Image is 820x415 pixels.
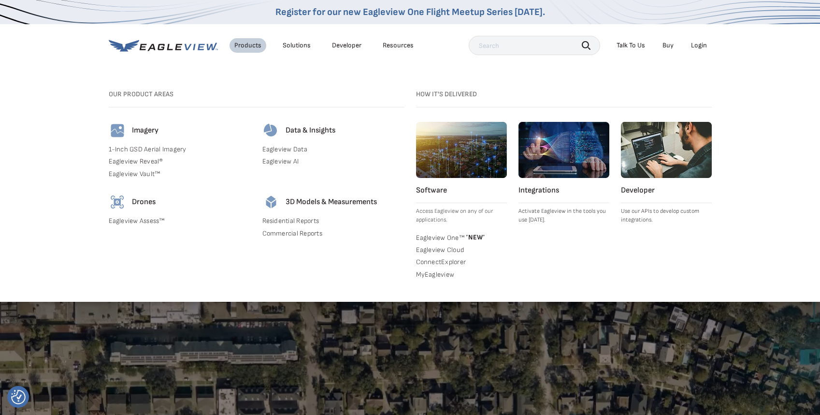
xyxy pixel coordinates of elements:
a: Eagleview Data [262,145,404,154]
input: Search [469,36,600,55]
a: Eagleview AI [262,157,404,166]
a: Eagleview Cloud [416,246,507,254]
p: Access Eagleview on any of our applications. [416,207,507,224]
a: Eagleview Vault™ [109,170,251,178]
a: MyEagleview [416,270,507,279]
h4: 3D Models & Measurements [286,197,377,207]
img: data-icon.svg [262,122,280,139]
h4: Imagery [132,126,158,135]
a: 1-Inch GSD Aerial Imagery [109,145,251,154]
p: Use our APIs to develop custom integrations. [621,207,712,224]
p: Activate Eagleview in the tools you use [DATE]. [518,207,609,224]
h3: How it's Delivered [416,90,712,99]
a: Eagleview Reveal® [109,157,251,166]
h4: Developer [621,186,712,195]
a: Residential Reports [262,217,404,225]
img: integrations.webp [518,122,609,178]
img: 3d-models-icon.svg [262,193,280,211]
h4: Integrations [518,186,609,195]
div: Login [691,41,707,50]
div: Products [234,41,261,50]
img: Revisit consent button [11,390,26,404]
a: Eagleview One™ *NEW* [416,232,507,242]
span: NEW [464,233,485,241]
img: drones-icon.svg [109,193,126,211]
div: Resources [383,41,414,50]
button: Consent Preferences [11,390,26,404]
a: Buy [662,41,674,50]
a: Developer [332,41,361,50]
a: Developer Use our APIs to develop custom integrations. [621,122,712,224]
h4: Data & Insights [286,126,335,135]
img: imagery-icon.svg [109,122,126,139]
a: Integrations Activate Eagleview in the tools you use [DATE]. [518,122,609,224]
a: Register for our new Eagleview One Flight Meetup Series [DATE]. [275,6,545,18]
a: Eagleview Assess™ [109,217,251,225]
div: Solutions [283,41,311,50]
h4: Software [416,186,507,195]
img: developer.webp [621,122,712,178]
h3: Our Product Areas [109,90,404,99]
a: ConnectExplorer [416,258,507,267]
a: Commercial Reports [262,229,404,238]
h4: Drones [132,197,156,207]
div: Talk To Us [617,41,645,50]
img: software.webp [416,122,507,178]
